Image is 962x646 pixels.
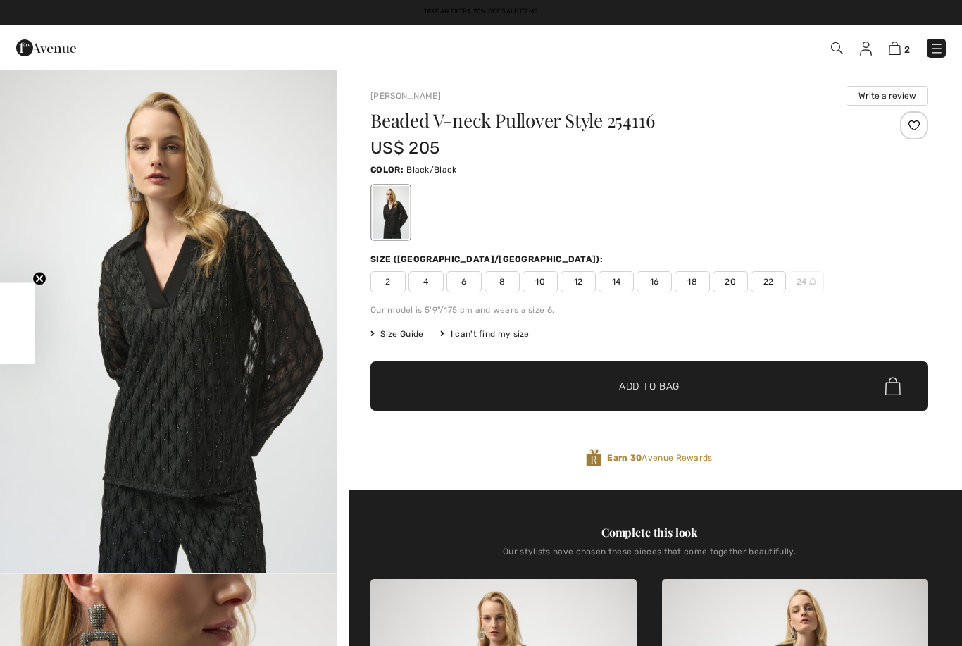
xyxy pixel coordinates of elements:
[370,547,928,568] div: Our stylists have chosen these pieces that come together beautifully.
[751,271,786,292] span: 22
[370,253,606,266] div: Size ([GEOGRAPHIC_DATA]/[GEOGRAPHIC_DATA]):
[370,165,404,175] span: Color:
[607,453,642,463] strong: Earn 30
[440,328,529,340] div: I can't find my size
[370,361,928,411] button: Add to Bag
[809,278,816,285] img: ring-m.svg
[523,271,558,292] span: 10
[599,271,634,292] span: 14
[370,111,835,130] h1: Beaded V-neck Pullover Style 254116
[860,42,872,56] img: My Info
[370,91,441,101] a: [PERSON_NAME]
[561,271,596,292] span: 12
[789,271,824,292] span: 24
[370,271,406,292] span: 2
[904,44,910,55] span: 2
[424,8,539,15] a: Take an Extra 20% Off Sale Items
[370,138,439,158] span: US$ 205
[485,271,520,292] span: 8
[408,271,444,292] span: 4
[637,271,672,292] span: 16
[32,271,46,285] button: Close teaser
[889,42,901,55] img: Shopping Bag
[607,452,712,464] span: Avenue Rewards
[619,379,680,394] span: Add to Bag
[930,42,944,56] img: Menu
[831,42,843,54] img: Search
[885,377,901,395] img: Bag.svg
[370,328,423,340] span: Size Guide
[16,34,76,62] img: 1ère Avenue
[16,40,76,54] a: 1ère Avenue
[675,271,710,292] span: 18
[446,271,482,292] span: 6
[406,165,456,175] span: Black/Black
[889,39,910,56] a: 2
[586,449,601,468] img: Avenue Rewards
[847,86,928,106] button: Write a review
[373,186,409,239] div: Black/Black
[370,524,928,541] div: Complete this look
[713,271,748,292] span: 20
[370,304,928,316] div: Our model is 5'9"/175 cm and wears a size 6.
